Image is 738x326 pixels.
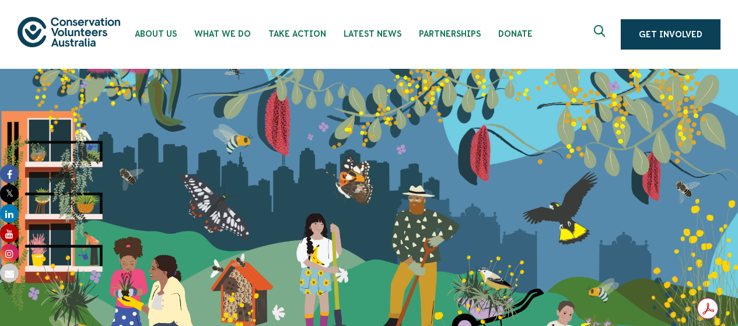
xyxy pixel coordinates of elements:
[194,29,251,38] span: What We Do
[344,29,401,38] span: Latest News
[135,29,177,38] span: About Us
[419,29,481,38] span: Partnerships
[594,25,608,44] span: Expand search box
[498,29,533,38] span: Donate
[587,20,615,48] button: Expand search box Close search box
[268,29,326,38] span: Take Action
[621,19,720,50] a: Get Involved
[18,17,120,47] img: logo.svg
